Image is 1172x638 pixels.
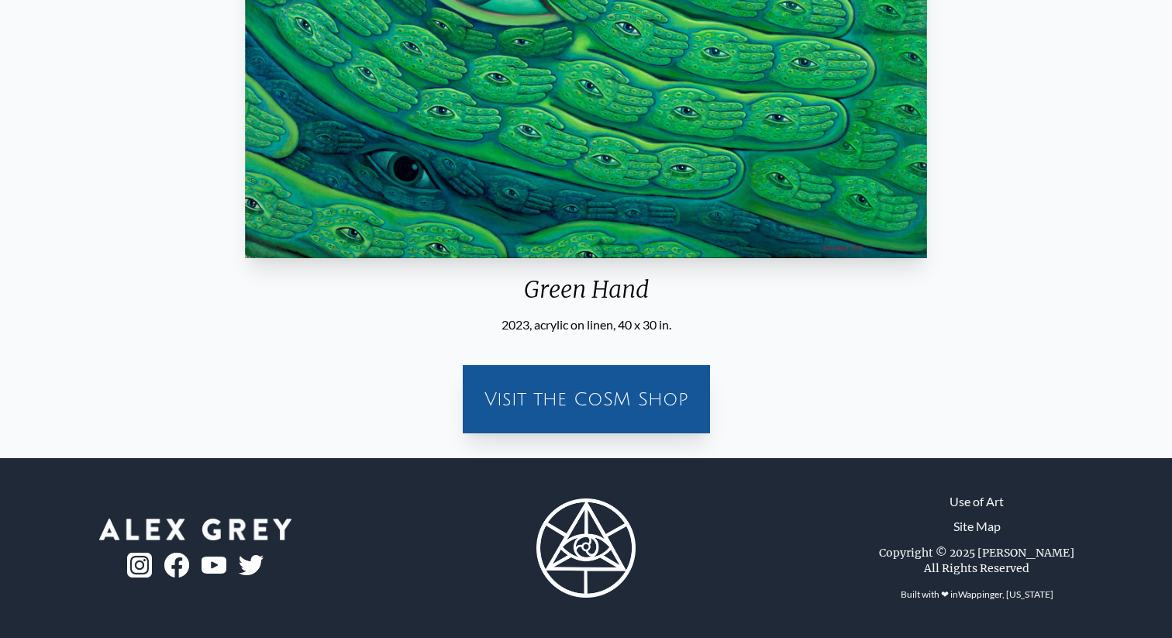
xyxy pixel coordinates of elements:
[164,553,189,578] img: fb-logo.png
[239,316,933,334] div: 2023, acrylic on linen, 40 x 30 in.
[202,557,226,574] img: youtube-logo.png
[953,517,1001,536] a: Site Map
[895,582,1060,607] div: Built with ❤ in
[958,588,1053,600] a: Wappinger, [US_STATE]
[239,275,933,316] div: Green Hand
[879,545,1074,560] div: Copyright © 2025 [PERSON_NAME]
[924,560,1029,576] div: All Rights Reserved
[950,492,1004,511] a: Use of Art
[127,553,152,578] img: ig-logo.png
[239,555,264,575] img: twitter-logo.png
[472,374,701,424] a: Visit the CoSM Shop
